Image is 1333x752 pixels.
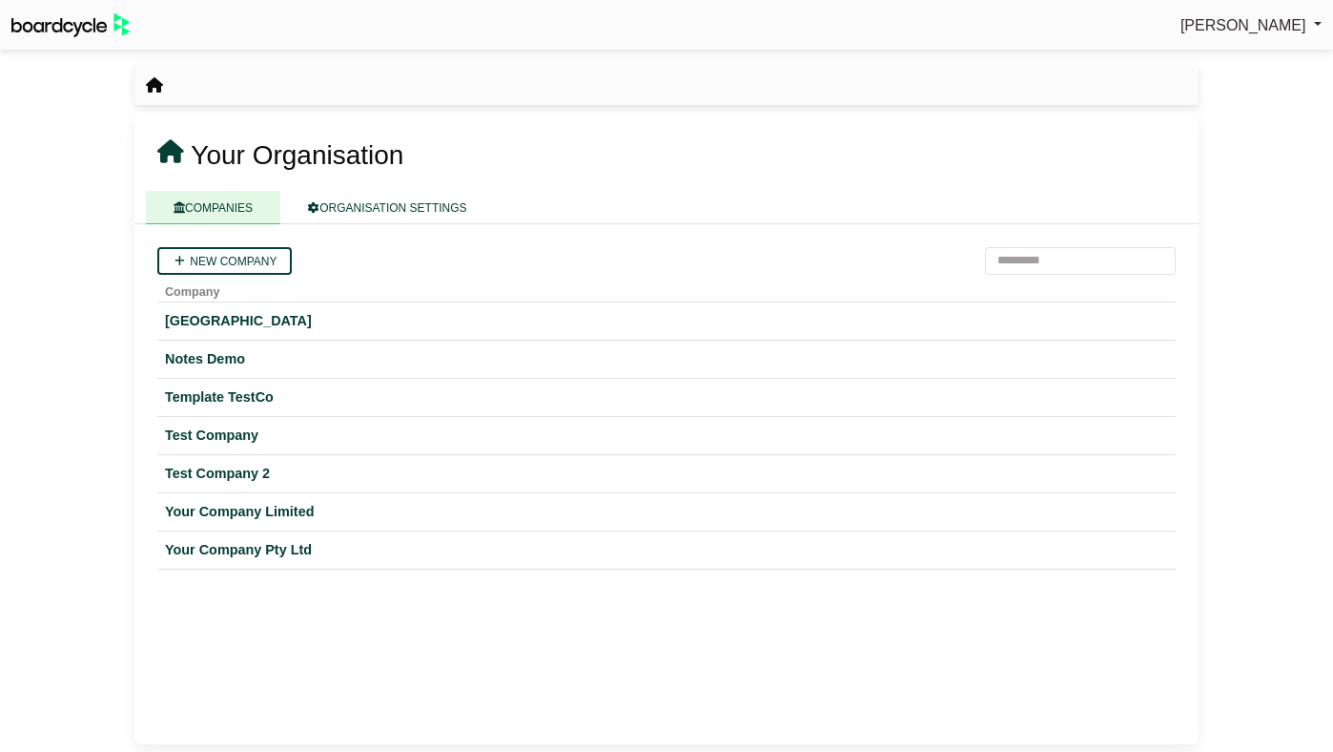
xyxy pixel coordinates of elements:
[157,247,292,275] a: New company
[146,191,280,224] a: COMPANIES
[280,191,494,224] a: ORGANISATION SETTINGS
[146,73,163,98] nav: breadcrumb
[1180,17,1306,33] span: [PERSON_NAME]
[165,386,1168,408] a: Template TestCo
[1180,13,1322,38] a: [PERSON_NAME]
[165,539,1168,561] a: Your Company Pty Ltd
[191,140,403,170] span: Your Organisation
[165,310,1168,332] a: [GEOGRAPHIC_DATA]
[165,425,1168,447] a: Test Company
[165,501,1168,523] a: Your Company Limited
[11,13,130,37] img: BoardcycleBlackGreen-aaafeed430059cb809a45853b8cf6d952af9d84e6e89e1f1685b34bfd5cb7d64.svg
[157,275,1176,303] th: Company
[165,348,1168,370] a: Notes Demo
[165,463,1168,485] a: Test Company 2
